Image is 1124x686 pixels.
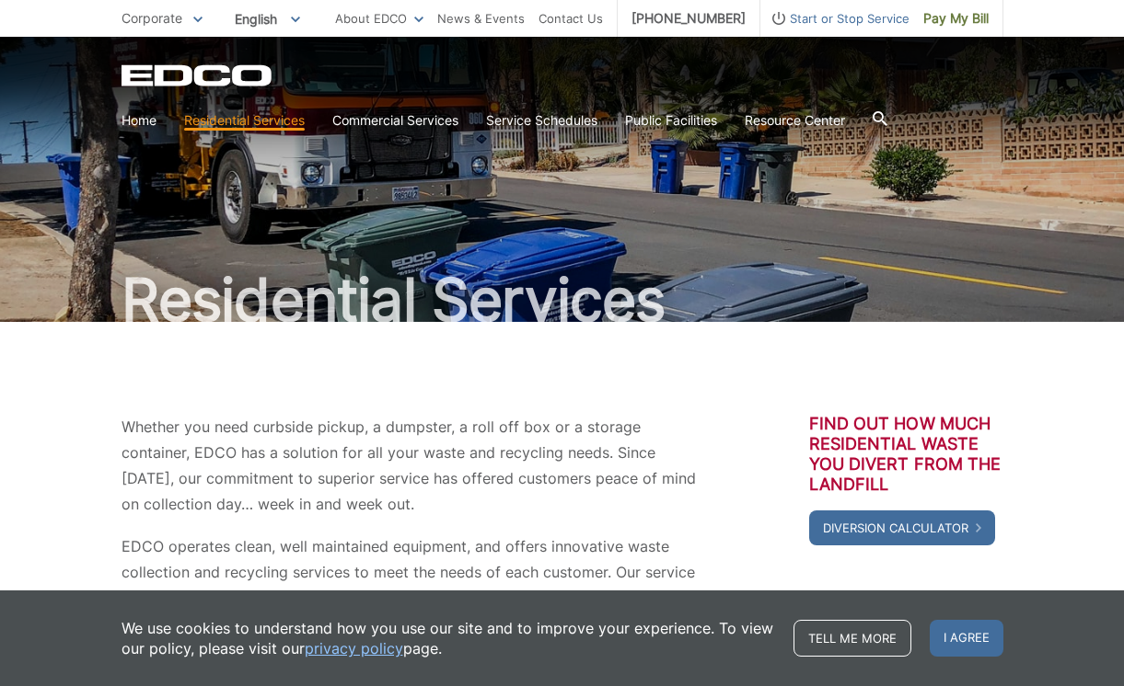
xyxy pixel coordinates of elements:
h3: Find out how much residential waste you divert from the landfill [809,414,1003,495]
a: Public Facilities [625,110,717,131]
a: Service Schedules [486,110,597,131]
a: Commercial Services [332,110,458,131]
p: EDCO operates clean, well maintained equipment, and offers innovative waste collection and recycl... [122,533,698,636]
a: Residential Services [184,110,305,131]
a: Tell me more [794,620,911,657]
a: Contact Us [539,8,603,29]
p: Whether you need curbside pickup, a dumpster, a roll off box or a storage container, EDCO has a s... [122,414,698,517]
a: Diversion Calculator [809,510,995,545]
a: privacy policy [305,638,403,658]
a: News & Events [437,8,525,29]
span: I agree [930,620,1003,657]
p: We use cookies to understand how you use our site and to improve your experience. To view our pol... [122,618,775,658]
span: Pay My Bill [923,8,989,29]
a: Resource Center [745,110,845,131]
a: Home [122,110,156,131]
a: EDCD logo. Return to the homepage. [122,64,274,86]
a: About EDCO [335,8,423,29]
span: Corporate [122,10,182,26]
span: English [221,4,314,34]
h1: Residential Services [122,270,1003,329]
